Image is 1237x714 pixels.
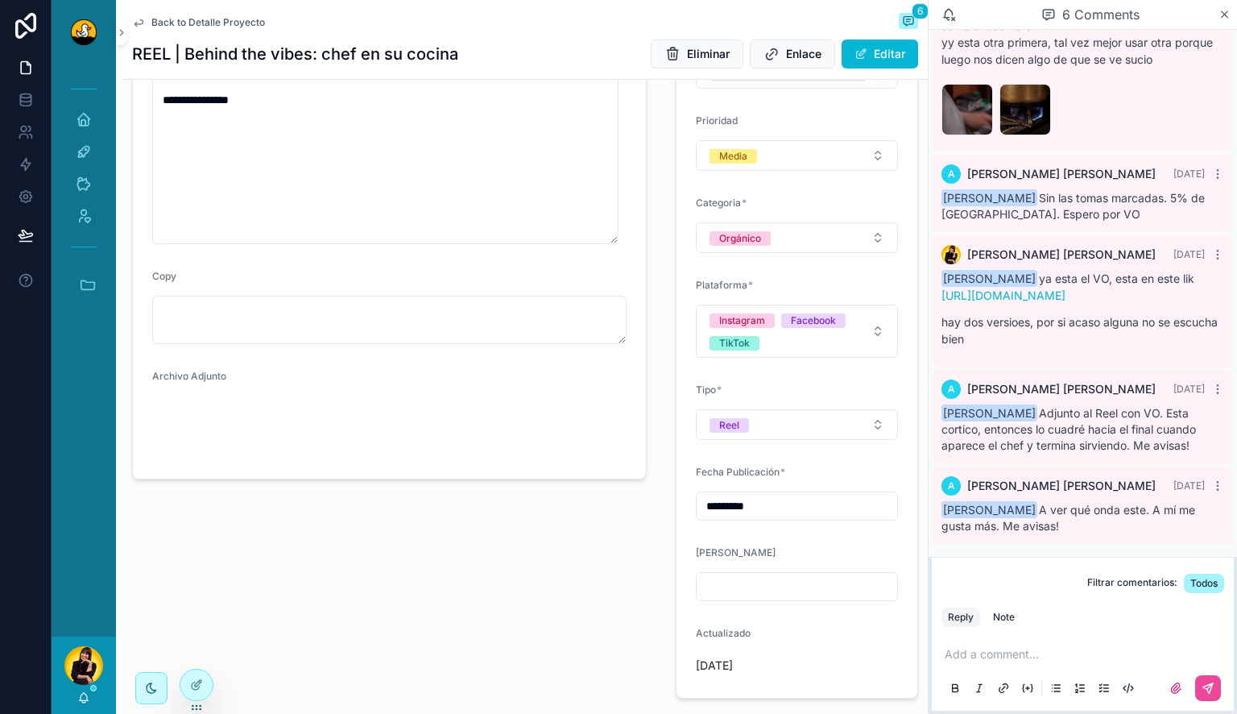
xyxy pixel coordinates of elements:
span: Copy [152,270,176,282]
span: [PERSON_NAME] [PERSON_NAME] [967,478,1156,494]
span: 6 [912,3,929,19]
span: Fecha Publicación [696,466,780,478]
div: Orgánico [719,231,761,246]
span: [DATE] [1173,168,1205,180]
span: [DATE] [1173,248,1205,260]
button: Select Button [696,222,898,253]
div: ya esta el VO, esta en este lik [941,271,1224,347]
div: TikTok [719,336,750,351]
span: [PERSON_NAME] [PERSON_NAME] [967,247,1156,263]
span: 6 Comments [1062,5,1140,24]
span: [DATE] [1173,479,1205,492]
img: App logo [71,19,97,45]
button: Unselect ORGANICO [710,230,771,246]
button: Todos [1184,574,1224,593]
button: 6 [899,13,918,32]
span: Adjunto al Reel con VO. Esta cortico, entonces lo cuadré hacia el final cuando aparece el chef y ... [941,406,1196,452]
span: Enlace [786,46,821,62]
button: Unselect INSTAGRAM [710,312,775,328]
button: Unselect REEL [710,417,749,433]
div: Note [993,611,1015,624]
span: Plataforma [696,279,747,291]
button: Note [987,608,1021,627]
span: Back to Detalle Proyecto [151,16,265,29]
div: Facebook [791,313,836,328]
span: A ver qué onda este. A mí me gusta más. Me avisas! [941,503,1195,533]
button: Editar [842,39,918,68]
p: yy esta otra primera, tal vez mejor usar otra porque luego nos dicen algo de que se ve sucio [941,34,1224,68]
span: [PERSON_NAME] [941,405,1037,421]
button: Eliminar [651,39,743,68]
span: [PERSON_NAME] [PERSON_NAME] [967,381,1156,397]
div: Instagram [719,313,765,328]
div: Reel [719,418,739,433]
span: Actualizado [696,627,751,639]
span: A [948,383,955,396]
span: [PERSON_NAME] [941,270,1037,287]
button: Reply [941,608,980,627]
a: [URL][DOMAIN_NAME] [941,289,1065,302]
div: Media [719,149,747,164]
span: Categoria [696,197,741,209]
span: [PERSON_NAME] [PERSON_NAME] [967,166,1156,182]
button: Enlace [750,39,835,68]
button: Unselect TIK_TOK [710,334,759,351]
span: Eliminar [687,46,730,62]
h1: REEL | Behind the vibes: chef en su cocina [132,43,458,65]
button: Select Button [696,305,898,358]
span: [PERSON_NAME] [941,189,1037,206]
span: Sin las tomas marcadas. 5% de [GEOGRAPHIC_DATA]. Espero por VO [941,191,1205,221]
span: Prioridad [696,114,738,127]
button: Select Button [696,409,898,440]
button: Select Button [696,140,898,171]
p: [DATE] [696,658,733,674]
div: scrollable content [52,64,116,330]
span: [PERSON_NAME] [941,501,1037,518]
span: A [948,168,955,181]
span: Filtrar comentarios: [1087,576,1177,593]
span: Tipo [696,384,716,396]
a: Back to Detalle Proyecto [132,16,265,29]
button: Unselect FACEBOOK [781,312,846,328]
span: Archivo Adjunto [152,370,226,382]
span: [DATE] [1173,383,1205,395]
span: [PERSON_NAME] [696,546,776,558]
span: A [948,479,955,492]
div: en esta toma me van a decir que se ve el basurero [941,2,1224,68]
p: hay dos versioes, por si acaso alguna no se escucha bien [941,313,1224,347]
